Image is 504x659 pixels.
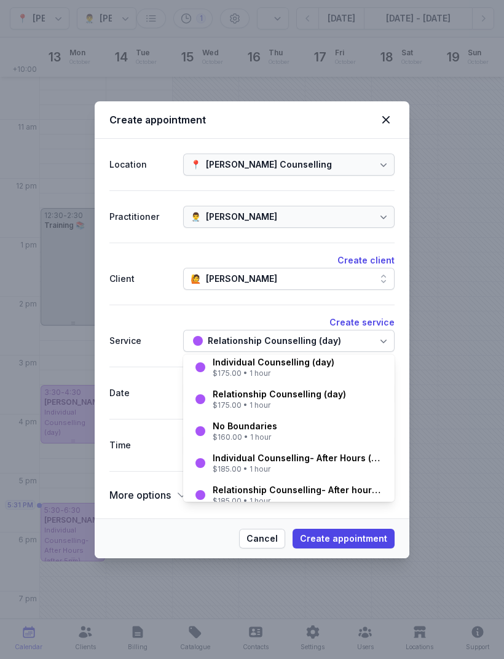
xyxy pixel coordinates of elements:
div: $175.00 • 1 hour [213,368,334,378]
div: Service [109,333,173,348]
div: $160.00 • 1 hour [213,432,277,442]
div: $175.00 • 1 hour [213,400,346,410]
button: Create appointment [293,529,395,548]
div: Time [109,438,173,453]
div: Practitioner [109,209,173,224]
span: Cancel [246,531,278,546]
div: Location [109,157,173,172]
div: [PERSON_NAME] Counselling [206,157,332,172]
div: 🙋️ [191,271,201,286]
div: No Boundaries [213,420,277,432]
div: Individual Counselling (day) [213,356,334,368]
div: Individual Counselling- After Hours (after 5pm) [213,452,385,464]
div: Date [109,386,173,400]
div: 📍 [191,157,201,172]
div: Relationship Counselling- After hours (after 5pm) [213,484,385,496]
span: Create appointment [300,531,387,546]
div: Client [109,271,173,286]
button: Create client [337,253,395,268]
div: $185.00 • 1 hour [213,464,385,474]
div: $185.00 • 1 hour [213,496,385,506]
button: Create service [329,315,395,330]
span: More options [109,486,171,504]
div: Relationship Counselling (day) [208,333,341,348]
button: Cancel [239,529,285,548]
div: Create appointment [109,112,377,127]
div: [PERSON_NAME] [206,209,277,224]
div: 👨‍⚕️ [191,209,201,224]
div: Relationship Counselling (day) [213,388,346,400]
